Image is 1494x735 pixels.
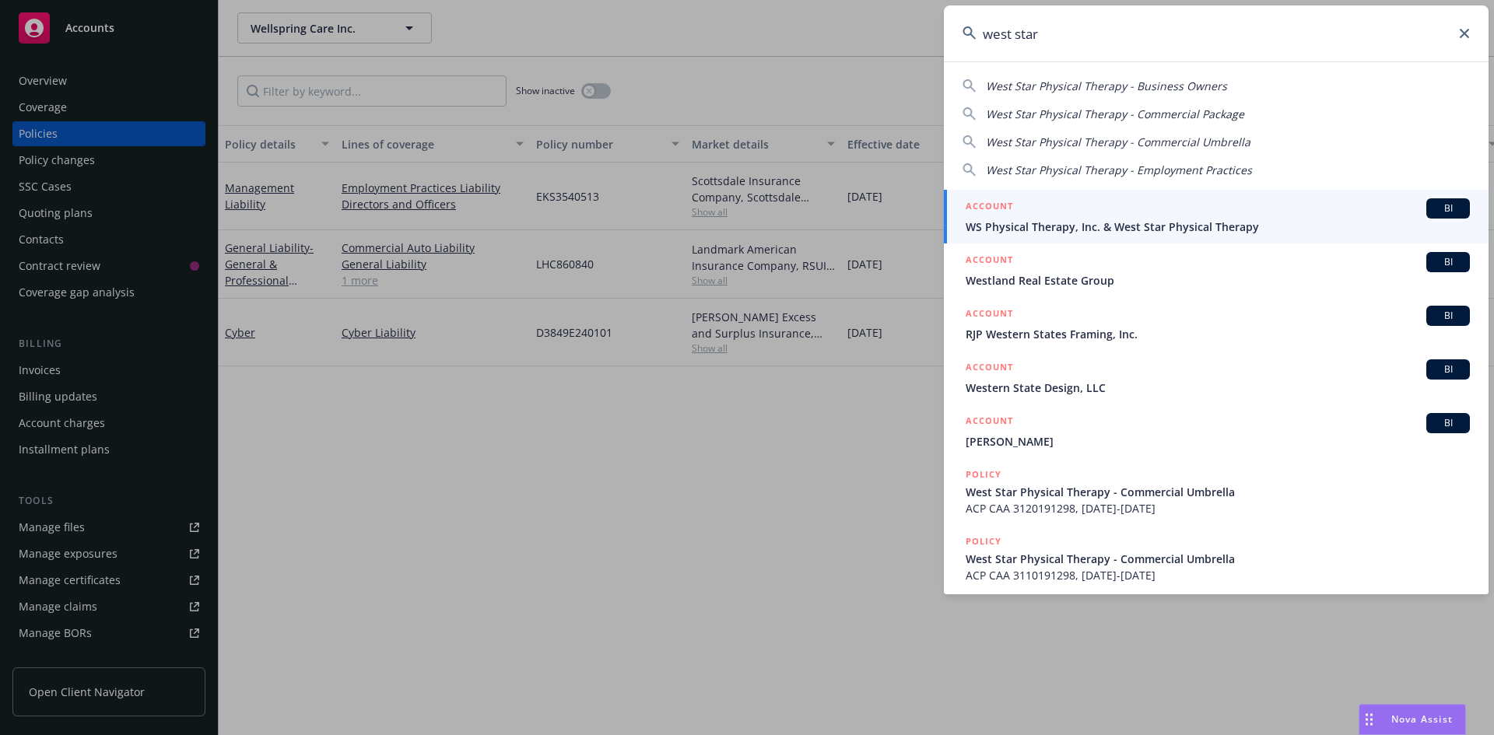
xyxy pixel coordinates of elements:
[966,484,1470,500] span: West Star Physical Therapy - Commercial Umbrella
[944,297,1489,351] a: ACCOUNTBIRJP Western States Framing, Inc.
[966,380,1470,396] span: Western State Design, LLC
[966,413,1013,432] h5: ACCOUNT
[1391,712,1453,726] span: Nova Assist
[966,467,1001,482] h5: POLICY
[986,79,1227,93] span: West Star Physical Therapy - Business Owners
[986,163,1252,177] span: West Star Physical Therapy - Employment Practices
[966,359,1013,378] h5: ACCOUNT
[944,243,1489,297] a: ACCOUNTBIWestland Real Estate Group
[966,219,1470,235] span: WS Physical Therapy, Inc. & West Star Physical Therapy
[944,190,1489,243] a: ACCOUNTBIWS Physical Therapy, Inc. & West Star Physical Therapy
[966,252,1013,271] h5: ACCOUNT
[1433,416,1464,430] span: BI
[1359,704,1466,735] button: Nova Assist
[966,433,1470,450] span: [PERSON_NAME]
[1433,309,1464,323] span: BI
[966,198,1013,217] h5: ACCOUNT
[1433,362,1464,376] span: BI
[966,534,1001,549] h5: POLICY
[1433,255,1464,269] span: BI
[944,404,1489,458] a: ACCOUNTBI[PERSON_NAME]
[944,351,1489,404] a: ACCOUNTBIWestern State Design, LLC
[986,135,1250,149] span: West Star Physical Therapy - Commercial Umbrella
[966,272,1470,289] span: Westland Real Estate Group
[966,567,1470,583] span: ACP CAA 3110191298, [DATE]-[DATE]
[944,458,1489,525] a: POLICYWest Star Physical Therapy - Commercial UmbrellaACP CAA 3120191298, [DATE]-[DATE]
[966,500,1470,516] span: ACP CAA 3120191298, [DATE]-[DATE]
[966,551,1470,567] span: West Star Physical Therapy - Commercial Umbrella
[986,107,1244,121] span: West Star Physical Therapy - Commercial Package
[966,306,1013,324] h5: ACCOUNT
[944,5,1489,61] input: Search...
[1433,201,1464,215] span: BI
[1359,705,1379,734] div: Drag to move
[966,326,1470,342] span: RJP Western States Framing, Inc.
[944,525,1489,592] a: POLICYWest Star Physical Therapy - Commercial UmbrellaACP CAA 3110191298, [DATE]-[DATE]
